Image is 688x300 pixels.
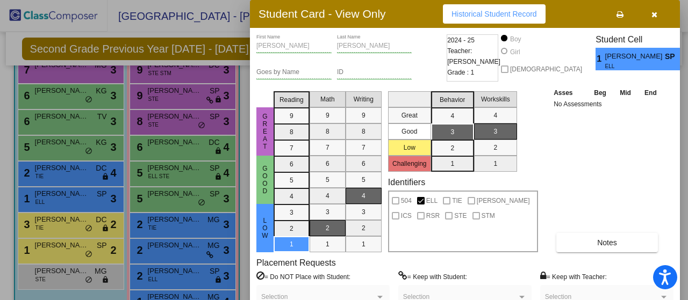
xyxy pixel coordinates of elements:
[260,113,270,150] span: Great
[510,47,520,57] div: Girl
[401,194,412,207] span: 504
[605,51,665,62] span: [PERSON_NAME]
[260,165,270,195] span: Good
[260,217,270,239] span: Low
[597,238,617,247] span: Notes
[398,271,467,282] label: = Keep with Student:
[256,258,336,268] label: Placement Requests
[388,177,425,187] label: Identifiers
[556,233,658,252] button: Notes
[596,53,605,65] span: 1
[452,194,462,207] span: TIE
[482,209,495,222] span: STM
[256,271,350,282] label: = Do NOT Place with Student:
[443,4,546,24] button: Historical Student Record
[454,209,467,222] span: STE
[426,209,440,222] span: RSR
[451,10,537,18] span: Historical Student Record
[587,87,613,99] th: Beg
[540,271,607,282] label: = Keep with Teacher:
[637,87,663,99] th: End
[551,87,587,99] th: Asses
[259,7,386,20] h3: Student Card - View Only
[665,51,680,62] span: SP
[256,69,332,76] input: goes by name
[426,194,438,207] span: ELL
[447,46,500,67] span: Teacher: [PERSON_NAME]
[447,67,474,78] span: Grade : 1
[613,87,637,99] th: Mid
[510,63,582,76] span: [DEMOGRAPHIC_DATA]
[510,34,521,44] div: Boy
[605,62,657,70] span: ELL
[477,194,530,207] span: [PERSON_NAME]
[551,99,664,109] td: No Assessments
[447,35,475,46] span: 2024 - 25
[401,209,412,222] span: ICS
